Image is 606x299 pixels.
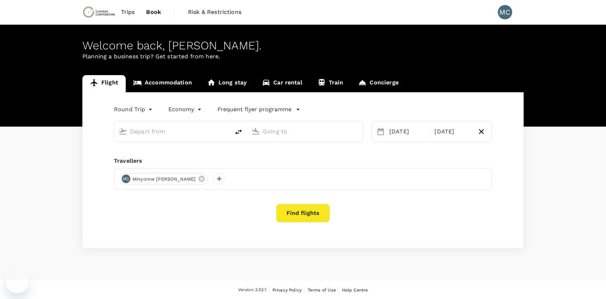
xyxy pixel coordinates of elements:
[82,75,126,92] a: Flight
[146,8,161,16] span: Book
[254,75,310,92] a: Car rental
[120,173,208,185] div: MCMinyonne [PERSON_NAME]
[273,288,302,293] span: Privacy Policy
[238,286,266,294] span: Version 3.52.1
[82,4,115,20] img: Chrysos Corporation
[121,8,135,16] span: Trips
[82,52,524,61] p: Planning a business trip? Get started from here.
[351,75,406,92] a: Concierge
[217,105,292,114] p: Frequent flyer programme
[168,104,203,115] div: Economy
[114,157,492,165] div: Travellers
[217,105,300,114] button: Frequent flyer programme
[498,5,512,19] div: MC
[263,126,348,137] input: Going to
[6,270,29,293] iframe: Button to launch messaging window
[358,131,359,132] button: Open
[273,286,302,294] a: Privacy Policy
[432,124,473,139] div: [DATE]
[310,75,351,92] a: Train
[199,75,254,92] a: Long stay
[122,175,130,183] div: MC
[342,288,368,293] span: Help Centre
[386,124,428,139] div: [DATE]
[188,8,241,16] span: Risk & Restrictions
[126,75,199,92] a: Accommodation
[308,288,336,293] span: Terms of Use
[82,39,524,52] div: Welcome back , [PERSON_NAME] .
[276,204,330,222] button: Find flights
[114,104,154,115] div: Round Trip
[308,286,336,294] a: Terms of Use
[342,286,368,294] a: Help Centre
[130,126,215,137] input: Depart from
[230,123,247,141] button: delete
[225,131,226,132] button: Open
[128,176,200,183] span: Minyonne [PERSON_NAME]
